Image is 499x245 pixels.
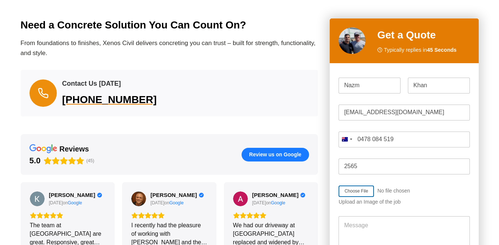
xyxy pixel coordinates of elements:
[339,199,469,205] div: Upload an Image of the job
[249,151,302,158] span: Review us on Google
[62,92,208,108] a: [PHONE_NUMBER]
[150,192,197,198] span: [PERSON_NAME]
[59,144,89,154] div: reviews
[252,200,271,206] div: on
[252,192,306,198] a: Review by Adrian Revell
[339,159,469,174] input: Post Code: E.g 2000
[169,200,184,206] a: View on Google
[68,200,82,206] a: View on Google
[339,132,355,147] button: Selected country
[49,192,96,198] span: [PERSON_NAME]
[233,212,309,219] div: Rating: 5.0 out of 5
[384,46,457,54] span: Typically replies in
[21,19,246,31] strong: Need a Concrete Solution You Can Count On?
[233,191,248,206] a: View on Google
[97,193,102,198] div: Verified Customer
[242,148,309,161] button: Review us on Google
[62,79,208,89] h6: Contact Us [DATE]
[49,200,63,206] div: [DATE]
[21,38,318,58] p: From foundations to finishes, Xenos Civil delivers concreting you can trust – built for strength,...
[131,191,146,206] img: Chris Kelesis
[68,200,82,206] div: Google
[339,105,469,120] input: Email
[271,200,285,206] a: View on Google
[131,191,146,206] a: View on Google
[377,27,470,43] h2: Get a Quote
[300,193,305,198] div: Verified Customer
[150,200,164,206] div: [DATE]
[427,47,457,53] strong: 45 Seconds
[271,200,285,206] div: Google
[199,193,204,198] div: Verified Customer
[339,132,469,147] input: Mobile
[49,200,68,206] div: on
[86,158,94,163] span: (45)
[131,212,207,219] div: Rating: 5.0 out of 5
[150,200,169,206] div: on
[252,200,266,206] div: [DATE]
[339,78,401,93] input: First Name
[30,191,45,206] img: Karl Finnerty
[252,192,299,198] span: [PERSON_NAME]
[169,200,184,206] div: Google
[49,192,103,198] a: Review by Karl Finnerty
[408,78,470,93] input: Last Name
[30,212,106,219] div: Rating: 5.0 out of 5
[30,191,45,206] a: View on Google
[233,191,248,206] img: Adrian Revell
[30,156,84,166] div: Rating: 5.0 out of 5
[150,192,204,198] a: Review by Chris Kelesis
[30,156,41,166] div: 5.0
